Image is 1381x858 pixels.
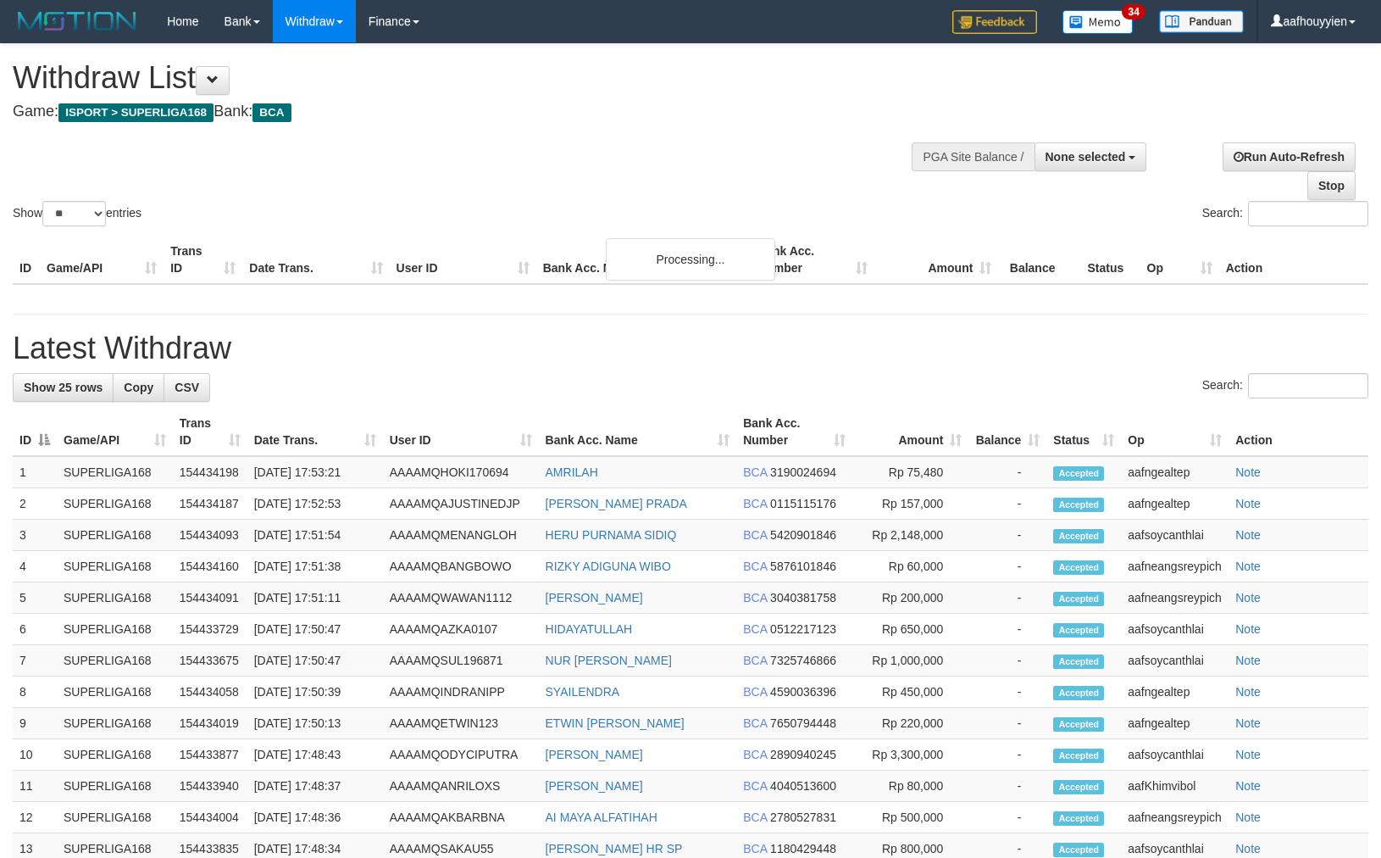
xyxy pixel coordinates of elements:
td: 154434198 [173,456,247,488]
td: - [968,645,1046,677]
a: Note [1235,591,1261,604]
th: Trans ID: activate to sort column ascending [173,408,247,456]
a: Note [1235,560,1261,573]
span: Copy 3190024694 to clipboard [770,465,836,479]
td: aafngealtep [1121,456,1228,488]
span: Copy 7650794448 to clipboard [770,716,836,730]
td: aafngealtep [1121,708,1228,739]
th: Bank Acc. Name [536,236,751,284]
td: 154433877 [173,739,247,771]
span: Copy 2890940245 to clipboard [770,748,836,761]
a: NUR [PERSON_NAME] [546,654,672,667]
td: AAAAMQHOKI170694 [383,456,539,488]
span: BCA [743,465,767,479]
td: SUPERLIGA168 [57,614,173,645]
td: 154434160 [173,551,247,582]
td: Rp 157,000 [852,488,969,520]
td: 11 [13,771,57,802]
td: - [968,551,1046,582]
div: PGA Site Balance / [912,142,1034,171]
td: - [968,708,1046,739]
a: Note [1235,779,1261,793]
th: Game/API: activate to sort column ascending [57,408,173,456]
a: CSV [164,373,210,402]
a: Stop [1307,171,1356,200]
td: [DATE] 17:52:53 [247,488,383,520]
th: ID [13,236,40,284]
span: BCA [743,560,767,573]
td: 10 [13,739,57,771]
a: AI MAYA ALFATIHAH [546,811,657,824]
span: Accepted [1053,623,1104,638]
th: Status [1080,236,1140,284]
input: Search: [1248,201,1368,226]
span: Copy 2780527831 to clipboard [770,811,836,824]
a: AMRILAH [546,465,598,479]
span: Copy [124,381,153,394]
a: [PERSON_NAME] PRADA [546,497,687,510]
label: Search: [1202,373,1368,398]
td: [DATE] 17:48:36 [247,802,383,833]
div: Processing... [606,238,775,281]
td: SUPERLIGA168 [57,645,173,677]
td: aafsoycanthlai [1121,739,1228,771]
td: aafKhimvibol [1121,771,1228,802]
span: BCA [743,622,767,636]
span: Accepted [1053,780,1104,794]
img: Feedback.jpg [952,10,1037,34]
td: 2 [13,488,57,520]
td: 1 [13,456,57,488]
span: Accepted [1053,529,1104,543]
span: BCA [743,591,767,604]
span: None selected [1045,150,1126,164]
span: Copy 3040381758 to clipboard [770,591,836,604]
th: User ID [390,236,536,284]
h1: Latest Withdraw [13,331,1368,365]
td: 154434093 [173,520,247,551]
td: - [968,802,1046,833]
span: Accepted [1053,655,1104,669]
button: None selected [1034,142,1147,171]
td: 154434058 [173,677,247,708]
td: 6 [13,614,57,645]
a: HERU PURNAMA SIDIQ [546,528,677,542]
td: aafngealtep [1121,488,1228,520]
td: aafngealtep [1121,677,1228,708]
td: 154433675 [173,645,247,677]
select: Showentries [42,201,106,226]
td: 154434004 [173,802,247,833]
td: 154434187 [173,488,247,520]
h1: Withdraw List [13,61,904,95]
a: Note [1235,685,1261,699]
td: AAAAMQAJUSTINEDJP [383,488,539,520]
td: AAAAMQSUL196871 [383,645,539,677]
img: panduan.png [1159,10,1244,33]
a: Copy [113,373,164,402]
a: [PERSON_NAME] [546,779,643,793]
td: 8 [13,677,57,708]
th: Bank Acc. Number: activate to sort column ascending [736,408,851,456]
span: Copy 5876101846 to clipboard [770,560,836,573]
td: Rp 200,000 [852,582,969,614]
a: Note [1235,748,1261,761]
span: 34 [1122,4,1145,19]
td: 5 [13,582,57,614]
th: Amount [874,236,998,284]
span: Accepted [1053,466,1104,481]
a: Note [1235,716,1261,730]
td: AAAAMQBANGBOWO [383,551,539,582]
td: Rp 500,000 [852,802,969,833]
td: 9 [13,708,57,739]
th: Amount: activate to sort column ascending [852,408,969,456]
th: Balance: activate to sort column ascending [968,408,1046,456]
span: BCA [743,654,767,667]
span: Copy 0512217123 to clipboard [770,622,836,636]
td: aafsoycanthlai [1121,614,1228,645]
td: 12 [13,802,57,833]
td: 7 [13,645,57,677]
td: 154433729 [173,614,247,645]
td: AAAAMQETWIN123 [383,708,539,739]
span: Copy 4040513600 to clipboard [770,779,836,793]
a: [PERSON_NAME] [546,591,643,604]
span: BCA [743,811,767,824]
